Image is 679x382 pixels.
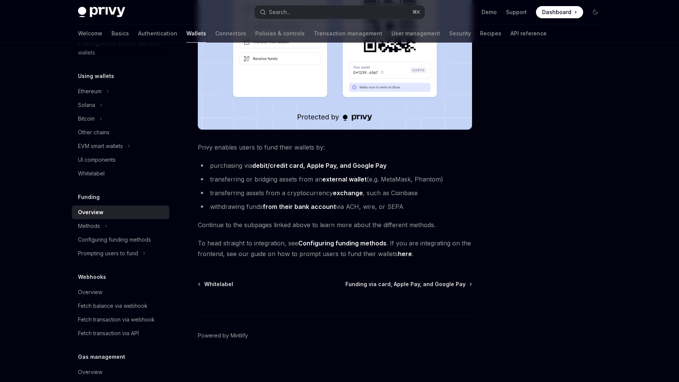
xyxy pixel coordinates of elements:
a: Dashboard [536,6,583,18]
div: Overview [78,368,102,377]
span: Dashboard [542,8,571,16]
div: Search... [269,8,290,17]
a: here [398,250,412,258]
a: exchange [333,189,363,197]
a: Welcome [78,24,102,43]
div: Fetch transaction via API [78,329,139,338]
a: Basics [111,24,129,43]
h5: Webhooks [78,272,106,282]
a: Authentication [138,24,177,43]
a: Recipes [480,24,501,43]
div: Configuring funding methods [78,235,151,244]
div: Whitelabel [78,169,105,178]
span: Whitelabel [204,280,233,288]
div: Bitcoin [78,114,95,123]
li: withdrawing funds via ACH, wire, or SEPA [198,201,472,212]
div: EVM smart wallets [78,142,123,151]
div: Overview [78,208,103,217]
div: Fetch transaction via webhook [78,315,155,324]
div: UI components [78,155,116,164]
div: Other chains [78,128,110,137]
div: Fetch balance via webhook [78,301,148,310]
li: transferring assets from a cryptocurrency , such as Coinbase [198,188,472,198]
h5: Funding [78,193,100,202]
a: Policies & controls [255,24,305,43]
img: dark logo [78,7,125,18]
a: from their bank account [263,203,336,211]
a: Fetch transaction via API [72,326,169,340]
li: purchasing via [198,160,472,171]
a: Overview [72,365,169,379]
span: ⌘ K [412,9,420,15]
div: Overview [78,288,102,297]
span: Funding via card, Apple Pay, and Google Pay [345,280,466,288]
span: Privy enables users to fund their wallets by: [198,142,472,153]
h5: Using wallets [78,72,114,81]
a: Fetch balance via webhook [72,299,169,313]
strong: debit/credit card, Apple Pay, and Google Pay [252,162,386,169]
h5: Gas management [78,352,125,361]
a: Overview [72,205,169,219]
a: debit/credit card, Apple Pay, and Google Pay [252,162,386,170]
a: Transaction management [314,24,382,43]
a: Powered by Mintlify [198,332,248,339]
li: transferring or bridging assets from an (e.g. MetaMask, Phantom) [198,174,472,185]
a: Whitelabel [72,167,169,180]
a: Whitelabel [199,280,233,288]
span: Continue to the subpages linked above to learn more about the different methods. [198,220,472,230]
a: Funding via card, Apple Pay, and Google Pay [345,280,471,288]
div: Ethereum [78,87,102,96]
a: UI components [72,153,169,167]
a: API reference [510,24,547,43]
a: Wallets [186,24,206,43]
a: User management [391,24,440,43]
a: Demo [482,8,497,16]
a: Connectors [215,24,246,43]
a: Overview [72,285,169,299]
a: Support [506,8,527,16]
button: Search...⌘K [254,5,425,19]
a: Configuring funding methods [72,233,169,247]
span: To head straight to integration, see . If you are integrating on the frontend, see our guide on h... [198,238,472,259]
button: Toggle dark mode [589,6,601,18]
div: Methods [78,221,100,231]
a: Other chains [72,126,169,139]
a: Fetch transaction via webhook [72,313,169,326]
div: Prompting users to fund [78,249,138,258]
div: Solana [78,100,95,110]
a: external wallet [322,175,367,183]
a: Security [449,24,471,43]
a: Configuring funding methods [298,239,386,247]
